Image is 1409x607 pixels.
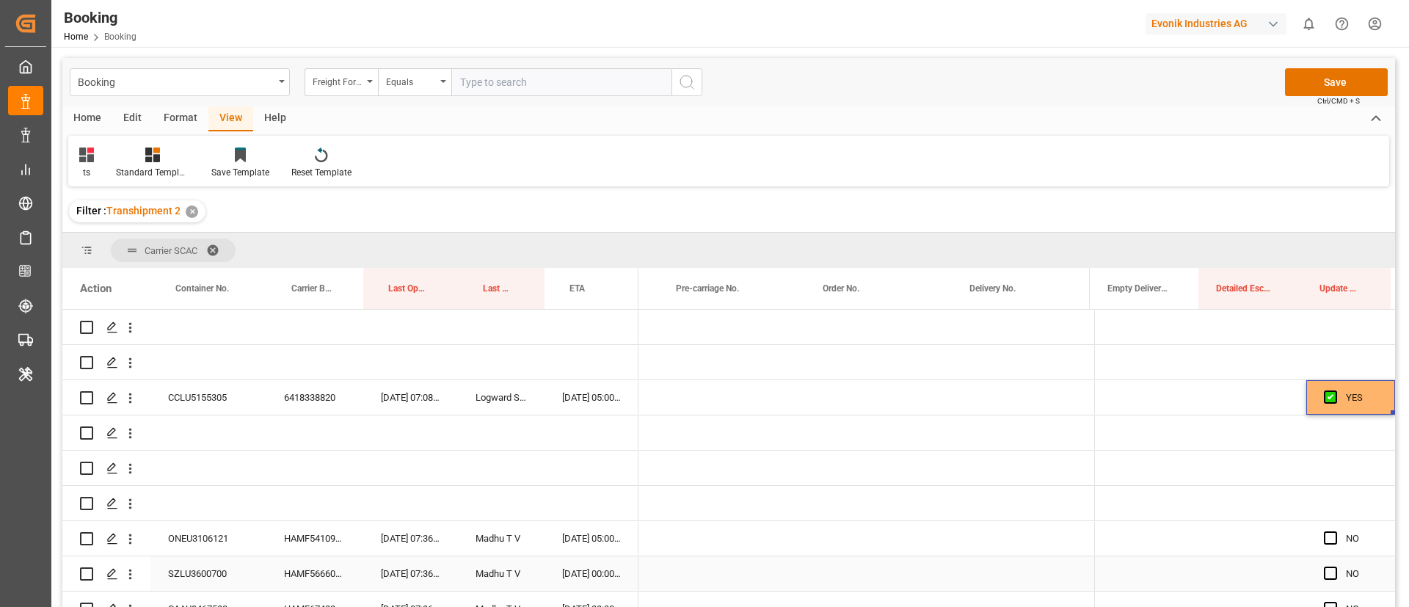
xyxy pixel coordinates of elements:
[458,521,545,556] div: Madhu T V
[569,283,585,294] span: ETA
[451,68,671,96] input: Type to search
[458,380,545,415] div: Logward System
[78,72,274,90] div: Booking
[211,166,269,179] div: Save Template
[388,283,427,294] span: Last Opened Date
[62,451,638,486] div: Press SPACE to select this row.
[80,282,112,295] div: Action
[676,283,739,294] span: Pre-carriage No.
[313,72,363,89] div: Freight Forwarder's Reference No.
[1094,345,1395,380] div: Press SPACE to select this row.
[1346,557,1377,591] div: NO
[186,206,198,218] div: ✕
[1319,283,1360,294] span: Update Last Opened By
[76,205,106,217] span: Filter :
[545,380,638,415] div: [DATE] 05:00:00
[62,106,112,131] div: Home
[266,556,363,591] div: HAMF56660400
[1094,380,1395,415] div: Press SPACE to select this row.
[363,380,458,415] div: [DATE] 07:08:03
[545,521,638,556] div: [DATE] 05:00:00
[62,521,638,556] div: Press SPACE to select this row.
[253,106,297,131] div: Help
[1094,310,1395,345] div: Press SPACE to select this row.
[969,283,1016,294] span: Delivery No.
[1094,556,1395,592] div: Press SPACE to select this row.
[208,106,253,131] div: View
[64,7,136,29] div: Booking
[671,68,702,96] button: search button
[363,556,458,591] div: [DATE] 07:36:05
[1107,283,1168,294] span: Empty Delivered Depot
[266,380,363,415] div: 6418338820
[153,106,208,131] div: Format
[145,245,197,256] span: Carrier SCAC
[62,415,638,451] div: Press SPACE to select this row.
[1094,486,1395,521] div: Press SPACE to select this row.
[106,205,181,217] span: Transhipment 2
[64,32,88,42] a: Home
[291,283,332,294] span: Carrier Booking No.
[378,68,451,96] button: open menu
[1094,451,1395,486] div: Press SPACE to select this row.
[62,345,638,380] div: Press SPACE to select this row.
[79,166,94,179] div: ts
[150,380,266,415] div: CCLU5155305
[266,521,363,556] div: HAMF54109700
[458,556,545,591] div: Madhu T V
[112,106,153,131] div: Edit
[823,283,859,294] span: Order No.
[1325,7,1358,40] button: Help Center
[62,486,638,521] div: Press SPACE to select this row.
[1346,381,1377,415] div: YES
[291,166,352,179] div: Reset Template
[1146,10,1292,37] button: Evonik Industries AG
[175,283,229,294] span: Container No.
[1094,415,1395,451] div: Press SPACE to select this row.
[1346,522,1377,556] div: NO
[62,310,638,345] div: Press SPACE to select this row.
[305,68,378,96] button: open menu
[386,72,436,89] div: Equals
[62,380,638,415] div: Press SPACE to select this row.
[483,283,514,294] span: Last Opened By
[1292,7,1325,40] button: show 0 new notifications
[150,556,266,591] div: SZLU3600700
[1317,95,1360,106] span: Ctrl/CMD + S
[363,521,458,556] div: [DATE] 07:36:05
[545,556,638,591] div: [DATE] 00:00:00
[70,68,290,96] button: open menu
[150,521,266,556] div: ONEU3106121
[116,166,189,179] div: Standard Templates
[1285,68,1388,96] button: Save
[1216,283,1271,294] span: Detailed Escalation Reason
[1094,521,1395,556] div: Press SPACE to select this row.
[62,556,638,592] div: Press SPACE to select this row.
[1146,13,1286,34] div: Evonik Industries AG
